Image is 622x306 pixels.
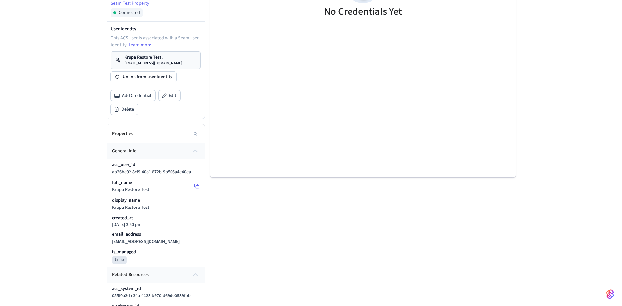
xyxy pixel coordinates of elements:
a: Learn more [129,42,151,48]
p: is_managed [112,249,136,255]
p: [DATE] 3:50 pm [112,222,142,227]
p: acs_system_id [112,285,141,292]
div: general-info [107,159,205,267]
p: Krupa Restore Testl [124,54,182,61]
p: [EMAIL_ADDRESS][DOMAIN_NAME] [124,61,182,66]
p: This ACS user is associated with a Seam user identity. [111,35,201,49]
span: Connected [119,10,140,16]
button: related-resources [107,267,205,283]
img: SeamLogoGradient.69752ec5.svg [606,289,614,299]
button: Add Credential [111,90,155,101]
h2: Properties [112,130,133,137]
span: Add Credential [122,92,151,99]
span: Delete [121,106,134,113]
button: Edit [159,90,180,101]
a: Krupa Restore Testl[EMAIL_ADDRESS][DOMAIN_NAME] [111,51,201,69]
p: display_name [112,197,140,204]
span: general-info [112,148,137,155]
span: 055f0a2d-c34a-4123-b970-d69de0539fbb [112,293,191,299]
button: general-info [107,143,205,159]
pre: true [112,256,127,264]
p: acs_user_id [112,162,135,168]
p: User identity [111,26,201,32]
p: created_at [112,215,133,221]
span: related-resources [112,272,149,278]
span: Krupa Restore Testl [112,204,150,211]
p: email_address [112,231,141,238]
span: Edit [169,92,176,99]
button: Unlink from user identity [111,72,176,82]
h5: No Credentials Yet [324,5,402,18]
span: ab26be92-8cf9-40a1-872b-9b506a4e40ea [112,169,191,175]
button: Delete [111,104,138,115]
p: full_name [112,179,132,186]
span: Krupa Restore Testl [112,186,150,193]
span: [EMAIL_ADDRESS][DOMAIN_NAME] [112,238,180,245]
